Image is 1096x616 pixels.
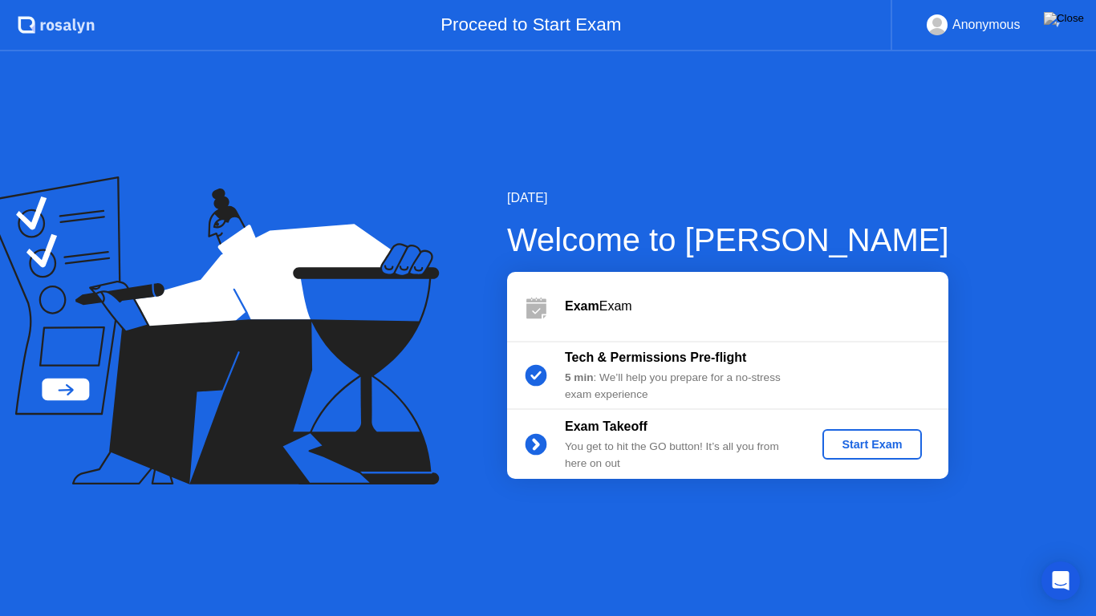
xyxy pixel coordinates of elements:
div: [DATE] [507,188,949,208]
div: Start Exam [829,438,915,451]
div: Welcome to [PERSON_NAME] [507,216,949,264]
div: Open Intercom Messenger [1041,561,1080,600]
button: Start Exam [822,429,921,460]
b: 5 min [565,371,594,383]
b: Tech & Permissions Pre-flight [565,351,746,364]
div: Anonymous [952,14,1021,35]
b: Exam [565,299,599,313]
div: Exam [565,297,948,316]
div: : We’ll help you prepare for a no-stress exam experience [565,370,796,403]
div: You get to hit the GO button! It’s all you from here on out [565,439,796,472]
b: Exam Takeoff [565,419,647,433]
img: Close [1044,12,1084,25]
